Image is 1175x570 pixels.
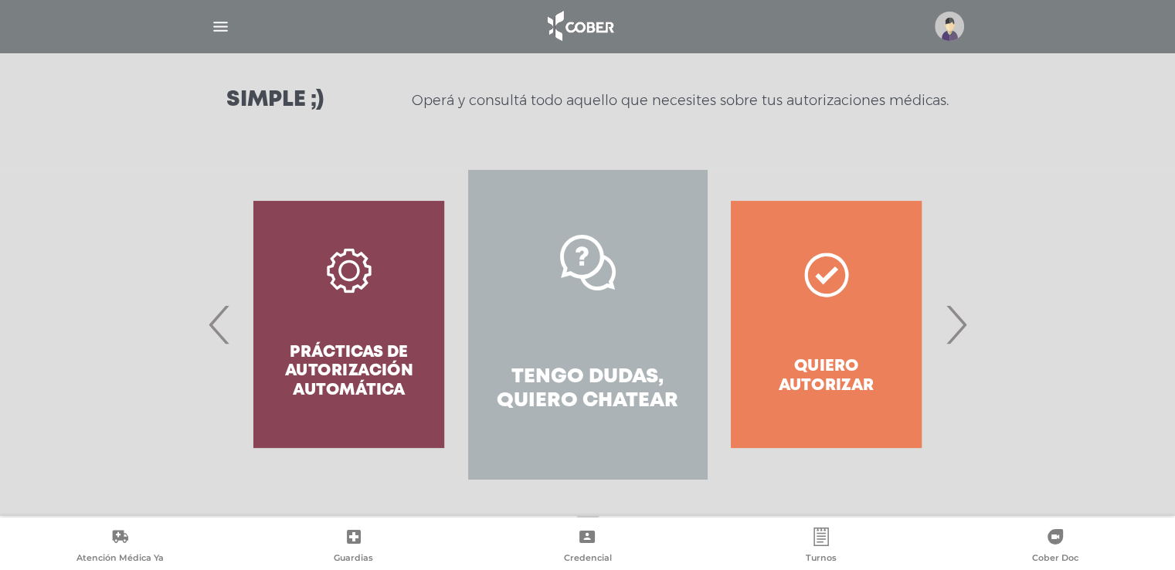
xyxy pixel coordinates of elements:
span: Turnos [806,552,837,566]
span: Next [941,283,971,366]
img: logo_cober_home-white.png [539,8,620,45]
a: Credencial [470,528,705,567]
a: Tengo dudas, quiero chatear [468,170,707,479]
span: Credencial [563,552,611,566]
span: Atención Médica Ya [76,552,164,566]
span: Previous [205,283,235,366]
span: Guardias [334,552,373,566]
span: Cober Doc [1032,552,1078,566]
h3: Simple ;) [226,90,324,111]
img: Cober_menu-lines-white.svg [211,17,230,36]
img: profile-placeholder.svg [935,12,964,41]
a: Cober Doc [938,528,1172,567]
a: Turnos [705,528,939,567]
a: Atención Médica Ya [3,528,237,567]
h4: Tengo dudas, quiero chatear [496,365,679,413]
p: Operá y consultá todo aquello que necesites sobre tus autorizaciones médicas. [412,91,949,110]
a: Guardias [237,528,471,567]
